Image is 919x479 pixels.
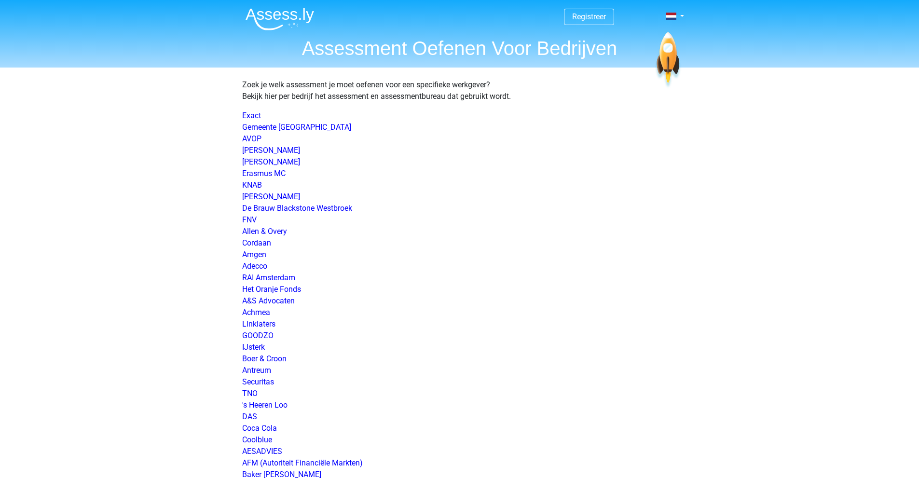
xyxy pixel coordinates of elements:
a: IJsterk [242,342,265,352]
img: Assessly [246,8,314,30]
a: [PERSON_NAME] [242,146,300,155]
a: Antreum [242,366,271,375]
a: [PERSON_NAME] [242,157,300,166]
a: Linklaters [242,319,275,328]
a: 's Heeren Loo [242,400,288,410]
a: Exact [242,111,261,120]
a: Adecco [242,261,267,271]
a: Amgen [242,250,266,259]
p: Zoek je welk assessment je moet oefenen voor een specifieke werkgever? Bekijk hier per bedrijf he... [242,79,677,102]
a: Het Oranje Fonds [242,285,301,294]
a: Baker [PERSON_NAME] [242,470,321,479]
a: A&S Advocaten [242,296,295,305]
a: Coolblue [242,435,272,444]
a: De Brauw Blackstone Westbroek [242,204,352,213]
a: Gemeente [GEOGRAPHIC_DATA] [242,123,351,132]
a: Boer & Croon [242,354,287,363]
a: AFM (Autoriteit Financiële Markten) [242,458,363,467]
a: FNV [242,215,257,224]
a: Erasmus MC [242,169,286,178]
img: spaceship.7d73109d6933.svg [655,32,681,89]
a: Registreer [572,12,606,21]
a: DAS [242,412,257,421]
a: GOODZO [242,331,274,340]
a: Coca Cola [242,424,277,433]
a: KNAB [242,180,262,190]
a: RAI Amsterdam [242,273,295,282]
a: Achmea [242,308,270,317]
a: AESADVIES [242,447,282,456]
a: Allen & Overy [242,227,287,236]
h1: Assessment Oefenen Voor Bedrijven [238,37,682,60]
a: Cordaan [242,238,271,247]
a: TNO [242,389,258,398]
a: Securitas [242,377,274,386]
a: [PERSON_NAME] [242,192,300,201]
a: AVOP [242,134,261,143]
